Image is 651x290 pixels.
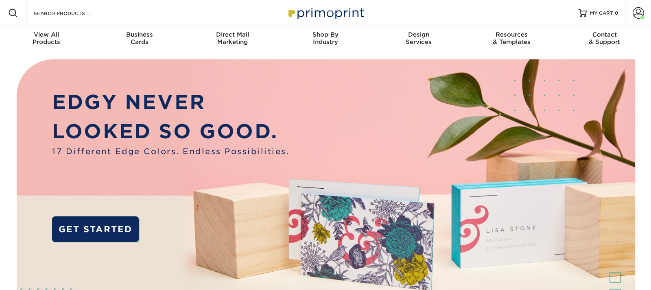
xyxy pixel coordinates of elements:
div: & Templates [465,31,558,46]
span: MY CART [590,10,613,17]
a: Direct MailMarketing [186,26,279,52]
a: BusinessCards [93,26,186,52]
span: 0 [615,10,618,16]
span: Direct Mail [186,31,279,38]
span: Business [93,31,186,38]
div: Marketing [186,31,279,46]
span: Contact [558,31,651,38]
span: Design [372,31,465,38]
span: Shop By [279,31,372,38]
span: 17 Different Edge Colors. Endless Possibilities. [52,146,289,158]
a: Resources& Templates [465,26,558,52]
div: Cards [93,31,186,46]
p: EDGY NEVER [52,87,289,117]
a: DesignServices [372,26,465,52]
div: Industry [279,31,372,46]
span: Resources [465,31,558,38]
a: GET STARTED [52,216,139,242]
a: Contact& Support [558,26,651,52]
div: & Support [558,31,651,46]
input: SEARCH PRODUCTS..... [33,8,112,18]
a: Shop ByIndustry [279,26,372,52]
div: Services [372,31,465,46]
img: Primoprint [285,4,366,22]
p: LOOKED SO GOOD. [52,117,289,146]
